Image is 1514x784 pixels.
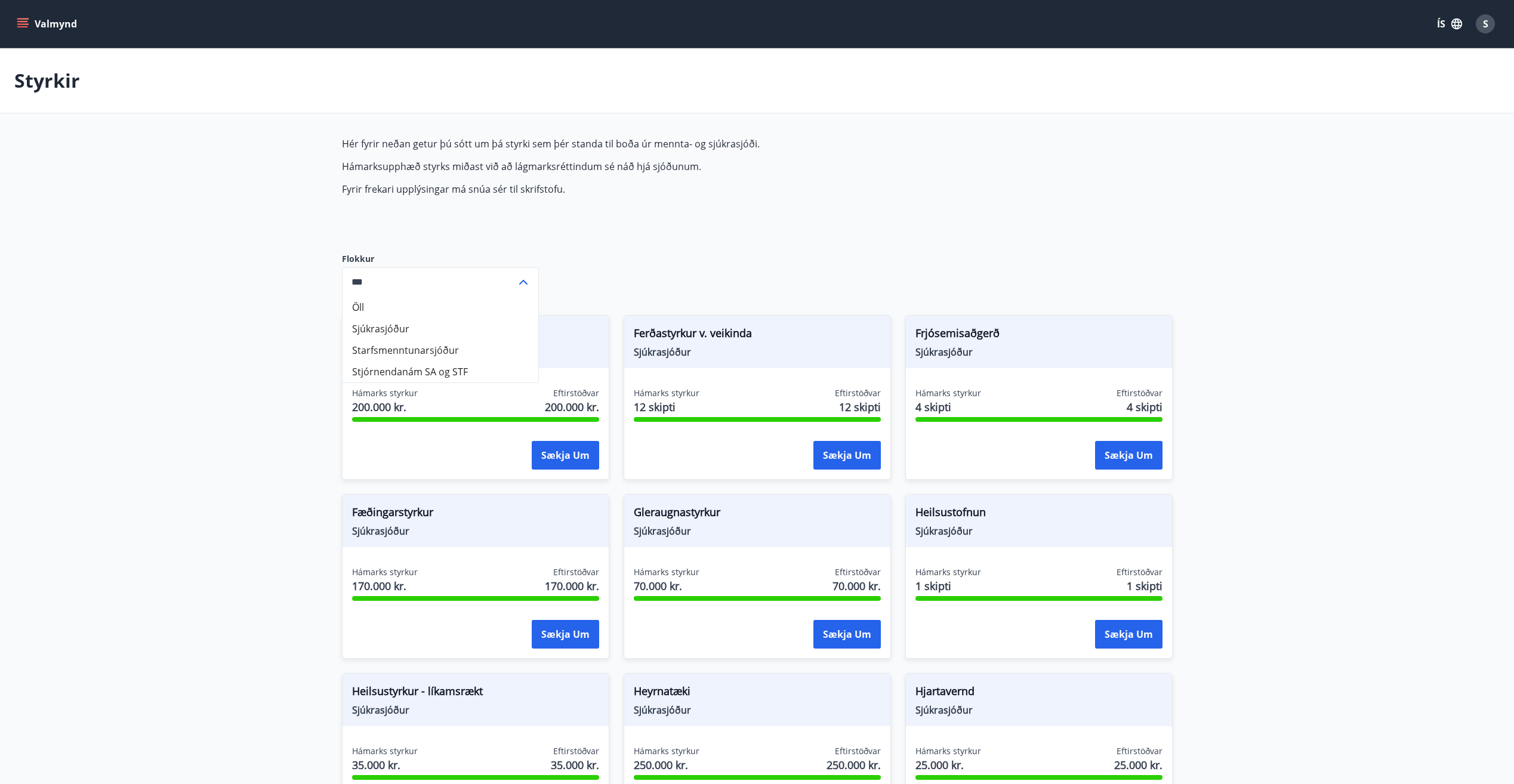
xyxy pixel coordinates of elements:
button: Sækja um [1095,620,1163,649]
span: Frjósemisaðgerð [915,325,1163,345]
span: Gleraugnastyrkur [634,504,881,524]
span: 12 skipti [634,399,699,415]
span: 70.000 kr. [634,578,699,594]
span: 170.000 kr. [545,578,599,594]
span: Sjúkrasjóður [634,524,881,538]
span: Heilsustyrkur - líkamsrækt [352,683,599,703]
li: Stjórnendanám SA og STF [343,361,538,382]
span: 170.000 kr. [352,578,418,594]
span: 12 skipti [839,399,881,415]
span: 35.000 kr. [352,757,418,773]
span: 250.000 kr. [634,757,699,773]
span: 200.000 kr. [352,399,418,415]
p: Fyrir frekari upplýsingar má snúa sér til skrifstofu. [342,183,905,196]
label: Flokkur [342,253,539,265]
button: Sækja um [532,441,599,470]
span: Sjúkrasjóður [915,345,1163,359]
li: Starfsmenntunarsjóður [343,339,538,361]
span: Eftirstöðvar [553,566,599,578]
button: S [1471,10,1500,38]
p: Hér fyrir neðan getur þú sótt um þá styrki sem þér standa til boða úr mennta- og sjúkrasjóði. [342,137,905,150]
span: Hámarks styrkur [915,566,981,578]
span: 1 skipti [915,578,981,594]
span: Hjartavernd [915,683,1163,703]
span: Eftirstöðvar [553,745,599,757]
span: 70.000 kr. [832,578,881,594]
span: Hámarks styrkur [634,745,699,757]
button: ÍS [1430,13,1469,35]
span: 25.000 kr. [915,757,981,773]
span: Eftirstöðvar [835,387,881,399]
span: Fæðingarstyrkur [352,504,599,524]
span: 25.000 kr. [1114,757,1163,773]
span: Hámarks styrkur [915,745,981,757]
p: Styrkir [14,67,80,94]
span: Sjúkrasjóður [915,524,1163,538]
span: Hámarks styrkur [634,387,699,399]
span: Hámarks styrkur [352,566,418,578]
span: Hámarks styrkur [634,566,699,578]
span: Heilsustofnun [915,504,1163,524]
span: Sjúkrasjóður [915,703,1163,717]
span: Hámarks styrkur [915,387,981,399]
span: 4 skipti [1127,399,1163,415]
span: Eftirstöðvar [553,387,599,399]
span: Sjúkrasjóður [352,524,599,538]
span: Eftirstöðvar [835,566,881,578]
span: 1 skipti [1127,578,1163,594]
span: Sjúkrasjóður [634,703,881,717]
span: Eftirstöðvar [835,745,881,757]
span: S [1483,17,1488,30]
span: 4 skipti [915,399,981,415]
span: Hámarks styrkur [352,745,418,757]
span: Hámarks styrkur [352,387,418,399]
span: 35.000 kr. [551,757,599,773]
span: Sjúkrasjóður [352,703,599,717]
button: Sækja um [813,441,881,470]
span: Eftirstöðvar [1117,745,1163,757]
span: Eftirstöðvar [1117,387,1163,399]
li: Sjúkrasjóður [343,318,538,339]
button: menu [14,13,82,35]
button: Sækja um [532,620,599,649]
button: Sækja um [1095,441,1163,470]
p: Hámarksupphæð styrks miðast við að lágmarksréttindum sé náð hjá sjóðunum. [342,160,905,173]
li: Öll [343,297,538,318]
span: Eftirstöðvar [1117,566,1163,578]
span: Heyrnatæki [634,683,881,703]
span: 200.000 kr. [545,399,599,415]
span: 250.000 kr. [827,757,881,773]
span: Ferðastyrkur v. veikinda [634,325,881,345]
span: Sjúkrasjóður [634,345,881,359]
button: Sækja um [813,620,881,649]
